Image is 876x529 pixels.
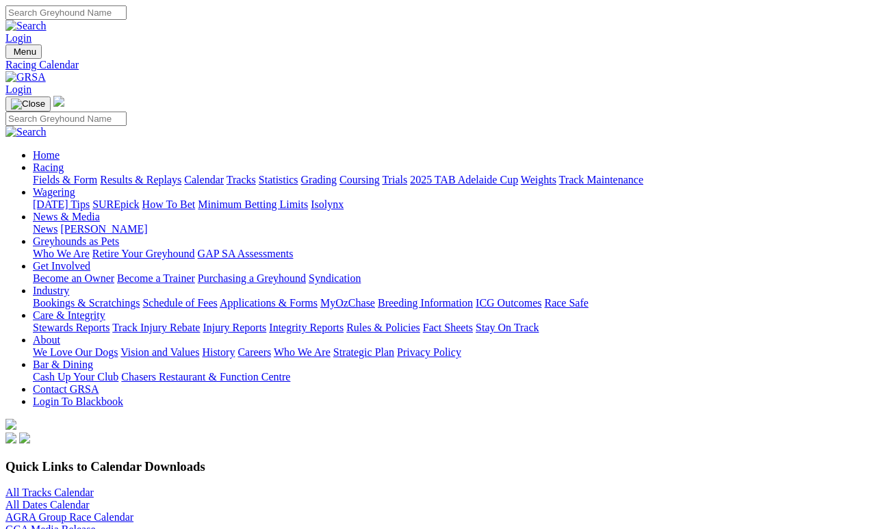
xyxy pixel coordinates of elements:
[5,499,90,511] a: All Dates Calendar
[117,272,195,284] a: Become a Trainer
[120,346,199,358] a: Vision and Values
[33,223,57,235] a: News
[5,71,46,83] img: GRSA
[311,198,344,210] a: Isolynx
[5,59,871,71] a: Racing Calendar
[33,334,60,346] a: About
[33,198,871,211] div: Wagering
[559,174,643,185] a: Track Maintenance
[33,285,69,296] a: Industry
[33,186,75,198] a: Wagering
[33,248,871,260] div: Greyhounds as Pets
[142,198,196,210] a: How To Bet
[33,198,90,210] a: [DATE] Tips
[521,174,556,185] a: Weights
[53,96,64,107] img: logo-grsa-white.png
[142,297,217,309] a: Schedule of Fees
[33,371,118,383] a: Cash Up Your Club
[339,174,380,185] a: Coursing
[33,309,105,321] a: Care & Integrity
[198,248,294,259] a: GAP SA Assessments
[33,223,871,235] div: News & Media
[269,322,344,333] a: Integrity Reports
[346,322,420,333] a: Rules & Policies
[5,44,42,59] button: Toggle navigation
[33,174,871,186] div: Racing
[112,322,200,333] a: Track Injury Rebate
[5,96,51,112] button: Toggle navigation
[410,174,518,185] a: 2025 TAB Adelaide Cup
[237,346,271,358] a: Careers
[33,297,871,309] div: Industry
[5,20,47,32] img: Search
[33,297,140,309] a: Bookings & Scratchings
[5,112,127,126] input: Search
[320,297,375,309] a: MyOzChase
[227,174,256,185] a: Tracks
[301,174,337,185] a: Grading
[5,126,47,138] img: Search
[33,396,123,407] a: Login To Blackbook
[33,371,871,383] div: Bar & Dining
[5,5,127,20] input: Search
[333,346,394,358] a: Strategic Plan
[476,297,541,309] a: ICG Outcomes
[33,248,90,259] a: Who We Are
[33,322,871,334] div: Care & Integrity
[5,433,16,443] img: facebook.svg
[19,433,30,443] img: twitter.svg
[33,346,118,358] a: We Love Our Dogs
[5,511,133,523] a: AGRA Group Race Calendar
[203,322,266,333] a: Injury Reports
[33,174,97,185] a: Fields & Form
[11,99,45,109] img: Close
[5,487,94,498] a: All Tracks Calendar
[14,47,36,57] span: Menu
[92,248,195,259] a: Retire Your Greyhound
[309,272,361,284] a: Syndication
[198,272,306,284] a: Purchasing a Greyhound
[33,272,871,285] div: Get Involved
[198,198,308,210] a: Minimum Betting Limits
[33,149,60,161] a: Home
[423,322,473,333] a: Fact Sheets
[202,346,235,358] a: History
[33,211,100,222] a: News & Media
[184,174,224,185] a: Calendar
[92,198,139,210] a: SUREpick
[33,260,90,272] a: Get Involved
[259,174,298,185] a: Statistics
[544,297,588,309] a: Race Safe
[476,322,539,333] a: Stay On Track
[5,419,16,430] img: logo-grsa-white.png
[33,383,99,395] a: Contact GRSA
[220,297,318,309] a: Applications & Forms
[33,359,93,370] a: Bar & Dining
[33,235,119,247] a: Greyhounds as Pets
[397,346,461,358] a: Privacy Policy
[378,297,473,309] a: Breeding Information
[5,83,31,95] a: Login
[5,459,871,474] h3: Quick Links to Calendar Downloads
[100,174,181,185] a: Results & Replays
[382,174,407,185] a: Trials
[274,346,331,358] a: Who We Are
[33,162,64,173] a: Racing
[5,32,31,44] a: Login
[33,346,871,359] div: About
[121,371,290,383] a: Chasers Restaurant & Function Centre
[33,322,109,333] a: Stewards Reports
[60,223,147,235] a: [PERSON_NAME]
[33,272,114,284] a: Become an Owner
